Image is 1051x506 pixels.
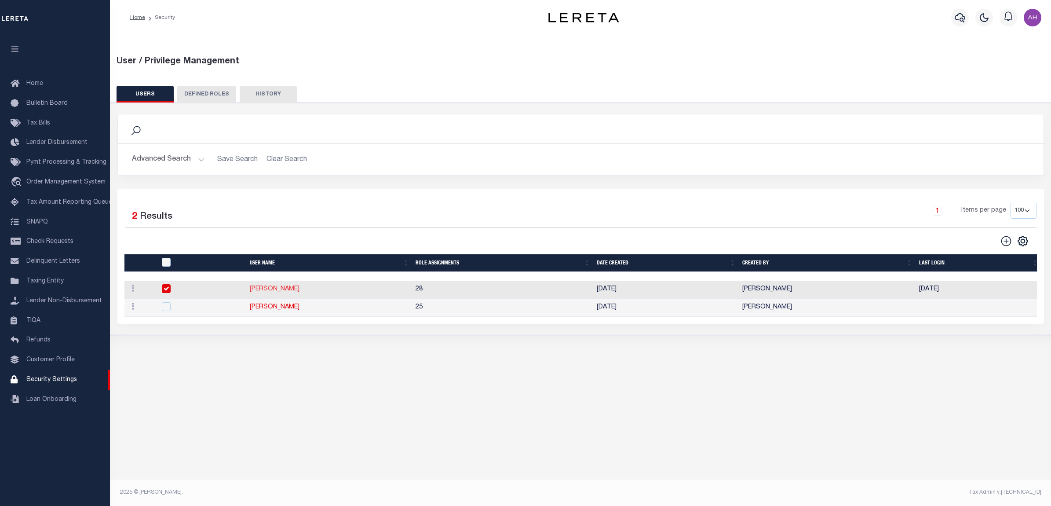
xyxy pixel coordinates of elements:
span: Customer Profile [26,357,75,363]
td: [PERSON_NAME] [739,281,916,299]
img: svg+xml;base64,PHN2ZyB4bWxucz0iaHR0cDovL3d3dy53My5vcmcvMjAwMC9zdmciIHBvaW50ZXItZXZlbnRzPSJub25lIi... [1024,9,1041,26]
span: Home [26,81,43,87]
td: 25 [412,299,593,317]
button: HISTORY [240,86,297,103]
td: [PERSON_NAME] [739,299,916,317]
span: Pymt Processing & Tracking [26,159,106,165]
i: travel_explore [11,177,25,188]
td: [DATE] [593,299,739,317]
span: Check Requests [26,238,73,245]
img: logo-dark.svg [548,13,619,22]
div: 2025 © [PERSON_NAME]. [113,488,581,496]
th: Role Assignments: activate to sort column ascending [412,254,593,272]
a: 1 [933,206,942,216]
span: Bulletin Board [26,100,68,106]
span: Taxing Entity [26,278,64,284]
span: Order Management System [26,179,106,185]
th: UserID [156,254,246,272]
button: Advanced Search [132,151,205,168]
a: Home [130,15,145,20]
th: Date Created: activate to sort column ascending [593,254,739,272]
div: Tax Admin v.[TECHNICAL_ID] [587,488,1041,496]
span: Tax Amount Reporting Queue [26,199,112,205]
span: Items per page [961,206,1006,216]
th: Created By: activate to sort column ascending [739,254,916,272]
span: Loan Onboarding [26,396,77,403]
span: Security Settings [26,377,77,383]
th: User Name: activate to sort column ascending [246,254,412,272]
button: DEFINED ROLES [177,86,236,103]
label: Results [140,210,172,224]
a: [PERSON_NAME] [250,304,299,310]
td: 28 [412,281,593,299]
li: Security [145,14,175,22]
span: Tax Bills [26,120,50,126]
span: SNAPQ [26,219,48,225]
span: Delinquent Letters [26,258,80,264]
button: USERS [117,86,174,103]
span: Lender Non-Disbursement [26,298,102,304]
span: Lender Disbursement [26,139,88,146]
th: Last Login: activate to sort column ascending [916,254,1041,272]
div: User / Privilege Management [117,55,1045,68]
span: TIQA [26,317,40,323]
span: 2 [132,212,137,221]
td: [DATE] [916,281,1041,299]
td: [DATE] [593,281,739,299]
span: Refunds [26,337,51,343]
a: [PERSON_NAME] [250,286,299,292]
